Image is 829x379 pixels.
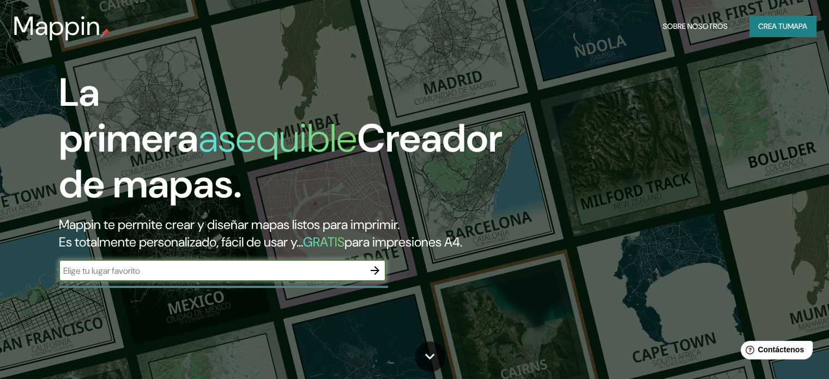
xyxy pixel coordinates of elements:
[788,21,807,31] font: mapa
[732,336,817,367] iframe: Lanzador de widgets de ayuda
[303,233,344,250] font: GRATIS
[59,264,364,277] input: Elige tu lugar favorito
[658,16,732,37] button: Sobre nosotros
[59,233,303,250] font: Es totalmente personalizado, fácil de usar y...
[59,216,400,233] font: Mappin te permite crear y diseñar mapas listos para imprimir.
[758,21,788,31] font: Crea tu
[663,21,728,31] font: Sobre nosotros
[344,233,462,250] font: para impresiones A4.
[59,113,503,209] font: Creador de mapas.
[59,67,198,164] font: La primera
[749,16,816,37] button: Crea tumapa
[101,28,110,37] img: pin de mapeo
[13,9,101,43] font: Mappin
[198,113,357,164] font: asequible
